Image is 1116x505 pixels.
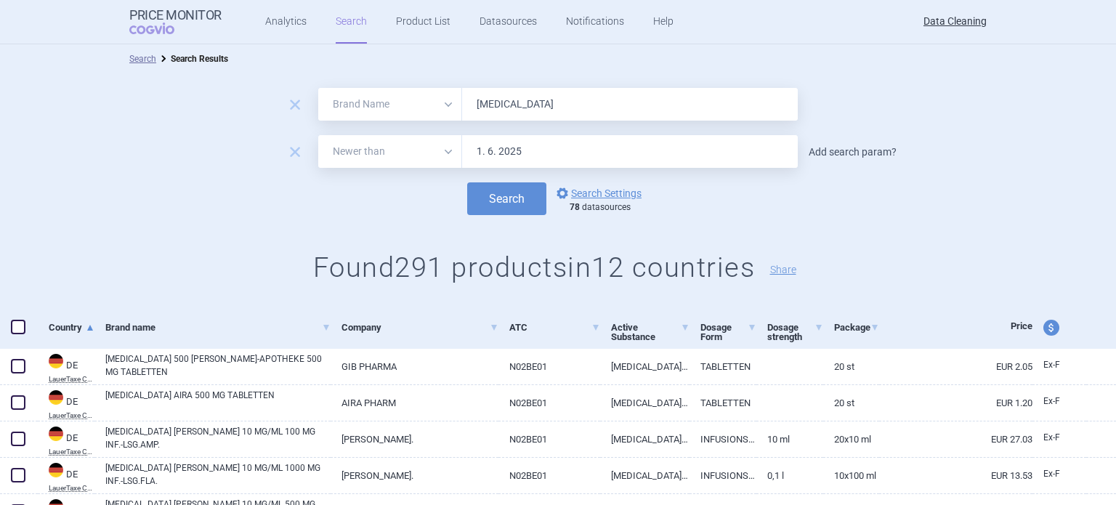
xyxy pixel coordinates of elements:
a: INFUSIONSAMPULLEN [690,421,756,457]
a: 20X10 ml [823,421,879,457]
img: Germany [49,427,63,441]
a: [PERSON_NAME]. [331,458,498,493]
a: Active Substance [611,310,690,355]
strong: Search Results [171,54,228,64]
a: Dosage strength [767,310,823,355]
span: Ex-factory price [1043,432,1060,443]
a: [PERSON_NAME]. [331,421,498,457]
a: EUR 13.53 [879,458,1032,493]
a: Brand name [105,310,331,345]
button: Search [467,182,546,215]
span: Price [1011,320,1032,331]
a: 10 ml [756,421,823,457]
a: Company [341,310,498,345]
a: 20 St [823,385,879,421]
span: Ex-factory price [1043,469,1060,479]
a: EUR 1.20 [879,385,1032,421]
a: N02BE01 [498,385,601,421]
a: N02BE01 [498,421,601,457]
a: Search [129,54,156,64]
span: Ex-factory price [1043,360,1060,370]
a: Ex-F [1032,464,1086,485]
a: INFUSIONSFLASCHEN [690,458,756,493]
a: DEDELauerTaxe CGM [38,425,94,456]
a: Ex-F [1032,355,1086,376]
a: DEDELauerTaxe CGM [38,389,94,419]
a: TABLETTEN [690,385,756,421]
a: [MEDICAL_DATA] 500 MG [600,385,690,421]
a: EUR 2.05 [879,349,1032,384]
a: [MEDICAL_DATA] AIRA 500 MG TABLETTEN [105,389,331,415]
abbr: LauerTaxe CGM — Complex database for German drug information provided by commercial provider CGM ... [49,448,94,456]
a: Search Settings [554,185,642,202]
abbr: LauerTaxe CGM — Complex database for German drug information provided by commercial provider CGM ... [49,376,94,383]
li: Search [129,52,156,66]
a: [MEDICAL_DATA] [PERSON_NAME] 10 MG/ML 1000 MG INF.-LSG.FLA. [105,461,331,488]
a: 0,1 l [756,458,823,493]
a: DEDELauerTaxe CGM [38,461,94,492]
abbr: LauerTaxe CGM — Complex database for German drug information provided by commercial provider CGM ... [49,412,94,419]
div: datasources [570,202,649,214]
a: [MEDICAL_DATA] 1000 MG [600,458,690,493]
a: [MEDICAL_DATA] 500 [PERSON_NAME]-APOTHEKE 500 MG TABLETTEN [105,352,331,379]
a: [MEDICAL_DATA] 500 MG [600,349,690,384]
a: DEDELauerTaxe CGM [38,352,94,383]
a: N02BE01 [498,458,601,493]
a: [MEDICAL_DATA] [PERSON_NAME] 10 MG/ML 100 MG INF.-LSG.AMP. [105,425,331,451]
a: Ex-F [1032,391,1086,413]
a: Add search param? [809,147,897,157]
a: Ex-F [1032,427,1086,449]
a: Package [834,310,879,345]
a: AIRA PHARM [331,385,498,421]
a: ATC [509,310,601,345]
li: Search Results [156,52,228,66]
a: 10X100 ml [823,458,879,493]
a: Price MonitorCOGVIO [129,8,222,36]
a: [MEDICAL_DATA] 100 MG [600,421,690,457]
a: TABLETTEN [690,349,756,384]
a: Country [49,310,94,345]
img: Germany [49,354,63,368]
img: Germany [49,463,63,477]
span: Ex-factory price [1043,396,1060,406]
img: Germany [49,390,63,405]
abbr: LauerTaxe CGM — Complex database for German drug information provided by commercial provider CGM ... [49,485,94,492]
strong: 78 [570,202,580,212]
a: Dosage Form [700,310,756,355]
a: N02BE01 [498,349,601,384]
a: GIB PHARMA [331,349,498,384]
span: COGVIO [129,23,195,34]
strong: Price Monitor [129,8,222,23]
a: EUR 27.03 [879,421,1032,457]
a: 20 St [823,349,879,384]
button: Share [770,264,796,275]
